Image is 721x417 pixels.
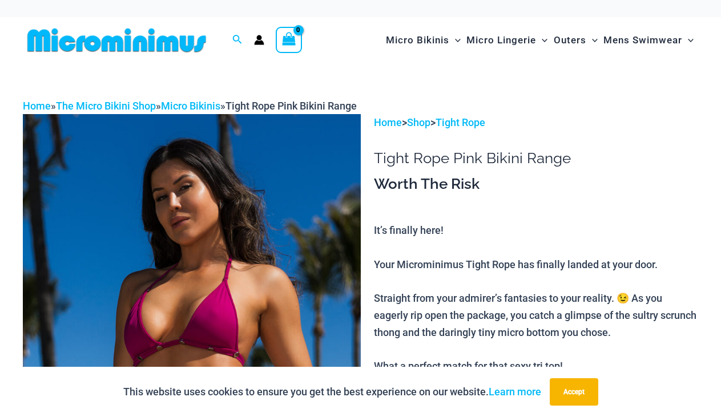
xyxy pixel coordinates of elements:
span: Menu Toggle [682,26,694,55]
a: Home [23,100,51,112]
a: Micro Bikinis [161,100,220,112]
span: Menu Toggle [449,26,461,55]
span: Menu Toggle [536,26,547,55]
span: Micro Bikinis [386,26,449,55]
a: View Shopping Cart, empty [276,27,302,53]
a: OutersMenu ToggleMenu Toggle [551,23,601,58]
a: Account icon link [254,35,264,45]
p: > > [374,114,698,131]
h3: Worth The Risk [374,175,698,194]
img: MM SHOP LOGO FLAT [23,27,211,53]
nav: Site Navigation [381,21,698,59]
a: Home [374,116,402,128]
span: Menu Toggle [586,26,598,55]
a: Mens SwimwearMenu ToggleMenu Toggle [601,23,696,58]
a: The Micro Bikini Shop [56,100,156,112]
h1: Tight Rope Pink Bikini Range [374,149,698,167]
button: Accept [550,378,598,406]
span: Tight Rope Pink Bikini Range [225,100,357,112]
a: Micro BikinisMenu ToggleMenu Toggle [383,23,464,58]
a: Search icon link [232,33,243,47]
span: Micro Lingerie [466,26,536,55]
a: Tight Rope [436,116,485,128]
span: Outers [554,26,586,55]
a: Shop [407,116,430,128]
span: Mens Swimwear [603,26,682,55]
p: This website uses cookies to ensure you get the best experience on our website. [123,383,541,400]
span: » » » [23,100,357,112]
a: Learn more [489,386,541,398]
a: Micro LingerieMenu ToggleMenu Toggle [464,23,550,58]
